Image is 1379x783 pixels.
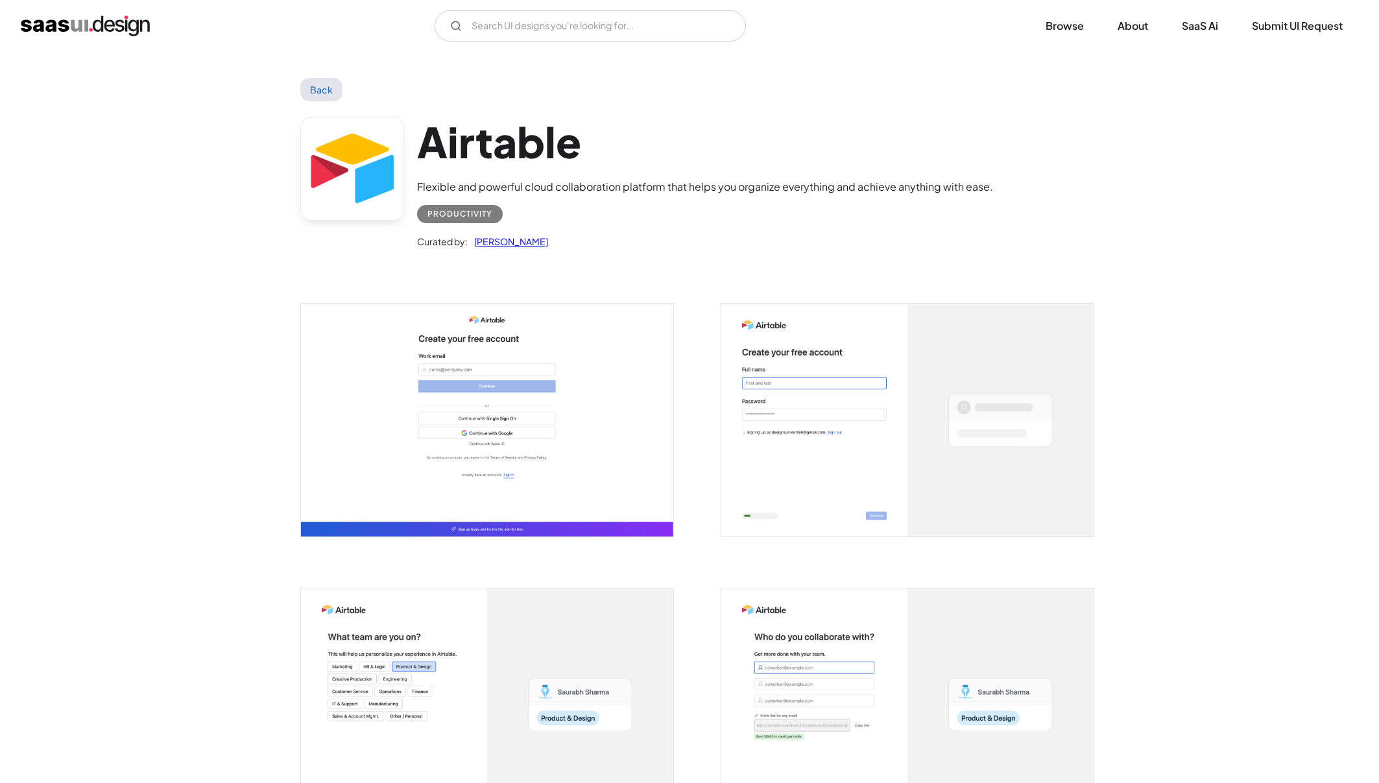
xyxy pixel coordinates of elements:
[417,179,993,195] div: Flexible and powerful cloud collaboration platform that helps you organize everything and achieve...
[417,117,993,167] h1: Airtable
[1030,12,1099,40] a: Browse
[301,304,673,536] img: 6423cfeb34120f7959658056_Airtable%20Create%20your%20free%20account.png
[1236,12,1358,40] a: Submit UI Request
[435,10,746,42] form: Email Form
[468,234,548,249] a: [PERSON_NAME]
[21,16,150,36] a: home
[1166,12,1234,40] a: SaaS Ai
[301,304,673,536] a: open lightbox
[721,304,1094,536] a: open lightbox
[417,234,468,249] div: Curated by:
[435,10,746,42] input: Search UI designs you're looking for...
[427,206,492,222] div: Productivity
[1102,12,1164,40] a: About
[300,78,342,101] a: Back
[721,304,1094,536] img: 6423cff3c1b1de1dc265a8e0_Airtable%20Enter%20your%20Details.png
